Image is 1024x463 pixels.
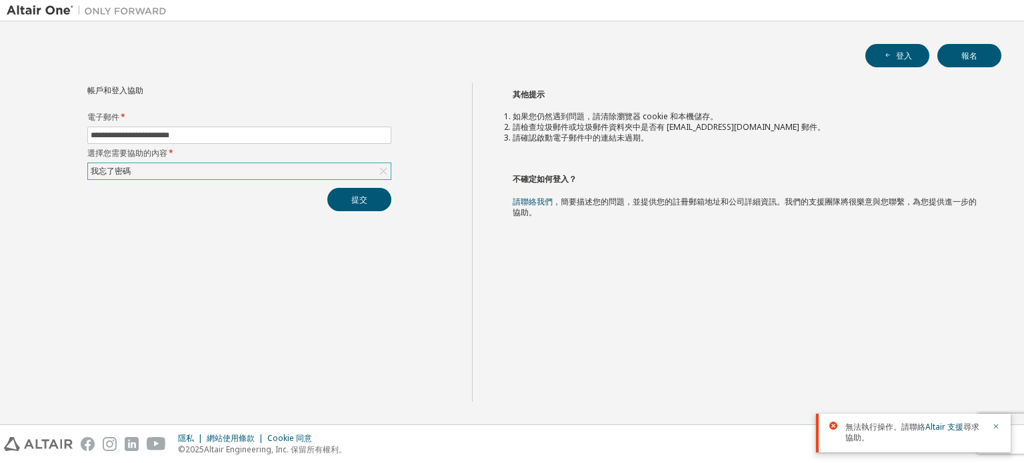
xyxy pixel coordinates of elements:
a: 請聯絡我們 [513,196,553,207]
font: 其他提示 [513,89,545,100]
font: Altair Engineering, Inc. 保留所有權利。 [204,444,347,455]
font: 尋求協助。 [845,421,979,443]
font: 選擇您需要協助的內容 [87,147,167,159]
img: facebook.svg [81,437,95,451]
font: 隱私 [178,432,194,444]
font: © [178,444,185,455]
font: 提交 [351,194,367,205]
a: Altair 支援 [925,421,963,432]
img: youtube.svg [147,437,166,451]
font: 無法執行操作。請聯絡 [845,421,925,432]
button: 報名 [937,44,1001,67]
font: 如果您仍然遇到問題，請清除瀏覽器 cookie 和本機儲存。 [513,111,718,122]
font: 帳戶和登入協助 [87,85,143,96]
font: 2025 [185,444,204,455]
font: 不確定如何登入？ [513,173,577,185]
font: 電子郵件 [87,111,119,123]
font: 登入 [896,50,912,61]
font: 我忘了密碼 [91,165,131,177]
font: ，簡要描述您的問題，並提供您的註冊郵箱地址和公司詳細資訊。我們的支援團隊將很樂意與您聯繫，為您提供進一步的協助。 [513,196,977,218]
font: 請確認啟動電子郵件中的連結未過期。 [513,132,649,143]
img: altair_logo.svg [4,437,73,451]
img: 牽牛星一號 [7,4,173,17]
font: 網站使用條款 [207,432,255,444]
img: instagram.svg [103,437,117,451]
font: Cookie 同意 [267,432,312,444]
img: linkedin.svg [125,437,139,451]
div: 我忘了密碼 [88,163,391,179]
font: 報名 [961,50,977,61]
button: 提交 [327,188,391,211]
button: 登入 [865,44,929,67]
font: 請檢查垃圾郵件或垃圾郵件資料夾中是否有 [EMAIL_ADDRESS][DOMAIN_NAME] 郵件。 [513,121,825,133]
